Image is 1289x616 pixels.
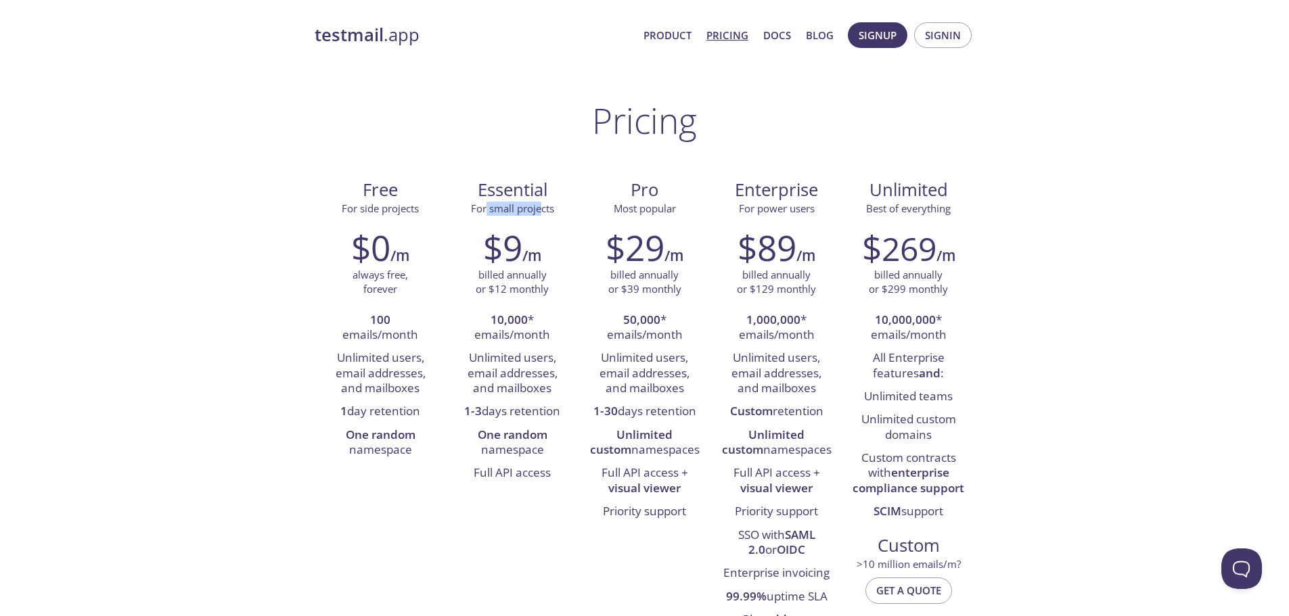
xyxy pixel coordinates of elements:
[706,26,748,44] a: Pricing
[346,427,415,442] strong: One random
[478,427,547,442] strong: One random
[737,268,816,297] p: billed annually or $129 monthly
[853,534,964,557] span: Custom
[875,312,936,327] strong: 10,000,000
[589,309,700,348] li: * emails/month
[722,427,805,457] strong: Unlimited custom
[853,447,964,500] li: Custom contracts with
[796,244,815,267] h6: /m
[608,480,681,496] strong: visual viewer
[491,312,528,327] strong: 10,000
[325,347,436,400] li: Unlimited users, email addresses, and mailboxes
[862,227,936,268] h2: $
[464,403,482,419] strong: 1-3
[874,503,901,519] strong: SCIM
[340,403,347,419] strong: 1
[866,202,951,215] span: Best of everything
[351,227,390,268] h2: $0
[721,500,832,523] li: Priority support
[592,100,697,141] h1: Pricing
[876,582,941,599] span: Get a quote
[869,268,948,297] p: billed annually or $299 monthly
[859,26,897,44] span: Signup
[739,202,815,215] span: For power users
[726,588,767,604] strong: 99.99%
[614,202,676,215] span: Most popular
[1221,548,1262,589] iframe: Help Scout Beacon - Open
[848,22,907,48] button: Signup
[589,347,700,400] li: Unlimited users, email addresses, and mailboxes
[853,500,964,523] li: support
[390,244,409,267] h6: /m
[623,312,660,327] strong: 50,000
[606,227,664,268] h2: $29
[457,309,568,348] li: * emails/month
[865,577,952,603] button: Get a quote
[763,26,791,44] a: Docs
[853,465,964,495] strong: enterprise compliance support
[483,227,522,268] h2: $9
[730,403,773,419] strong: Custom
[457,462,568,485] li: Full API access
[721,179,832,202] span: Enterprise
[721,424,832,463] li: namespaces
[457,179,568,202] span: Essential
[740,480,813,496] strong: visual viewer
[457,424,568,463] li: namespace
[869,178,948,202] span: Unlimited
[589,424,700,463] li: namespaces
[589,500,700,523] li: Priority support
[353,268,408,297] p: always free, forever
[643,26,692,44] a: Product
[370,312,390,327] strong: 100
[325,179,436,202] span: Free
[853,309,964,348] li: * emails/month
[589,462,700,500] li: Full API access +
[748,527,815,557] strong: SAML 2.0
[664,244,683,267] h6: /m
[593,403,618,419] strong: 1-30
[738,227,796,268] h2: $89
[457,347,568,400] li: Unlimited users, email addresses, and mailboxes
[721,562,832,585] li: Enterprise invoicing
[457,400,568,423] li: days retention
[325,424,436,463] li: namespace
[936,244,955,267] h6: /m
[325,309,436,348] li: emails/month
[342,202,419,215] span: For side projects
[853,385,964,408] li: Unlimited teams
[522,244,541,267] h6: /m
[721,400,832,423] li: retention
[721,347,832,400] li: Unlimited users, email addresses, and mailboxes
[589,400,700,423] li: days retention
[853,347,964,385] li: All Enterprise features :
[721,309,832,348] li: * emails/month
[589,179,700,202] span: Pro
[925,26,961,44] span: Signin
[325,400,436,423] li: day retention
[806,26,834,44] a: Blog
[315,23,384,47] strong: testmail
[882,227,936,270] span: 269
[777,542,805,557] strong: OIDC
[315,24,633,47] a: testmail.app
[721,524,832,563] li: SSO with or
[721,462,832,500] li: Full API access +
[476,268,549,297] p: billed annually or $12 monthly
[608,268,681,297] p: billed annually or $39 monthly
[857,557,961,571] span: > 10 million emails/m?
[590,427,673,457] strong: Unlimited custom
[746,312,800,327] strong: 1,000,000
[721,586,832,609] li: uptime SLA
[471,202,554,215] span: For small projects
[914,22,972,48] button: Signin
[919,365,941,381] strong: and
[853,408,964,447] li: Unlimited custom domains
